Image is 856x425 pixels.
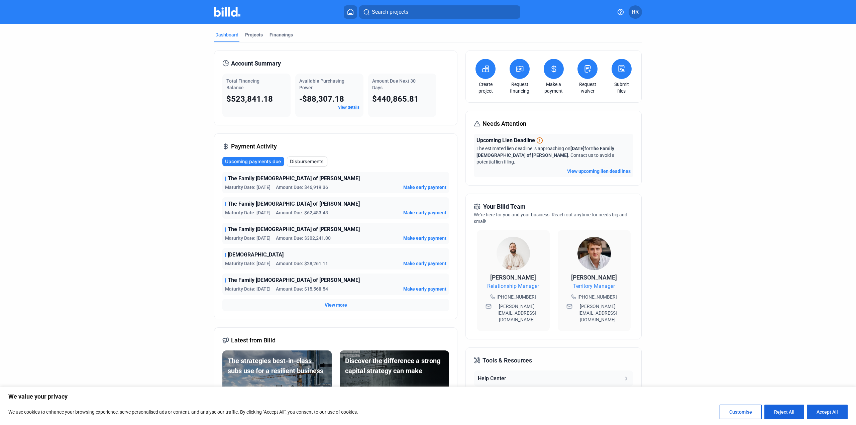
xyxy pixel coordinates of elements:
[299,78,344,90] span: Available Purchasing Power
[226,94,273,104] span: $523,841.18
[478,375,506,383] div: Help Center
[403,209,446,216] button: Make early payment
[577,237,611,270] img: Territory Manager
[571,274,617,281] span: [PERSON_NAME]
[290,158,324,165] span: Disbursements
[359,5,520,19] button: Search projects
[576,81,599,94] a: Request waiver
[231,59,281,68] span: Account Summary
[476,136,535,144] span: Upcoming Lien Deadline
[474,370,633,387] button: Help Center
[228,175,360,183] span: The Family [DEMOGRAPHIC_DATA] of [PERSON_NAME]
[345,356,444,376] div: Discover the difference a strong capital strategy can make
[483,119,526,128] span: Needs Attention
[610,81,633,94] a: Submit files
[403,286,446,292] button: Make early payment
[632,8,639,16] span: RR
[372,94,419,104] span: $440,865.81
[372,8,408,16] span: Search projects
[629,5,642,19] button: RR
[372,78,416,90] span: Amount Due Next 30 Days
[270,31,293,38] div: Financings
[474,212,627,224] span: We're here for you and your business. Reach out anytime for needs big and small!
[487,282,539,290] span: Relationship Manager
[403,235,446,241] button: Make early payment
[474,81,497,94] a: Create project
[577,294,617,300] span: [PHONE_NUMBER]
[245,31,263,38] div: Projects
[476,146,615,165] span: The estimated lien deadline is approaching on for . Contact us to avoid a potential lien filing.
[231,336,276,345] span: Latest from Billd
[570,146,584,151] span: [DATE]
[276,235,331,241] span: Amount Due: $302,241.00
[214,7,240,17] img: Billd Company Logo
[276,209,328,216] span: Amount Due: $62,483.48
[225,184,271,191] span: Maturity Date: [DATE]
[225,286,271,292] span: Maturity Date: [DATE]
[720,405,762,419] button: Customise
[567,168,631,175] button: View upcoming lien deadlines
[493,303,541,323] span: [PERSON_NAME][EMAIL_ADDRESS][DOMAIN_NAME]
[228,356,326,376] div: The strategies best-in-class subs use for a resilient business
[325,302,347,308] button: View more
[287,156,327,167] button: Disbursements
[222,157,284,166] button: Upcoming payments due
[276,184,328,191] span: Amount Due: $46,919.36
[508,81,531,94] a: Request financing
[403,184,446,191] button: Make early payment
[497,237,530,270] img: Relationship Manager
[490,274,536,281] span: [PERSON_NAME]
[542,81,565,94] a: Make a payment
[228,276,360,284] span: The Family [DEMOGRAPHIC_DATA] of [PERSON_NAME]
[276,286,328,292] span: Amount Due: $15,568.54
[573,282,615,290] span: Territory Manager
[483,356,532,365] span: Tools & Resources
[403,260,446,267] button: Make early payment
[226,78,259,90] span: Total Financing Balance
[8,393,848,401] p: We value your privacy
[228,200,360,208] span: The Family [DEMOGRAPHIC_DATA] of [PERSON_NAME]
[276,260,328,267] span: Amount Due: $28,261.11
[225,235,271,241] span: Maturity Date: [DATE]
[225,209,271,216] span: Maturity Date: [DATE]
[215,31,238,38] div: Dashboard
[807,405,848,419] button: Accept All
[764,405,804,419] button: Reject All
[228,225,360,233] span: The Family [DEMOGRAPHIC_DATA] of [PERSON_NAME]
[574,303,622,323] span: [PERSON_NAME][EMAIL_ADDRESS][DOMAIN_NAME]
[497,294,536,300] span: [PHONE_NUMBER]
[225,260,271,267] span: Maturity Date: [DATE]
[228,251,284,259] span: [DEMOGRAPHIC_DATA]
[299,94,344,104] span: -$88,307.18
[483,202,526,211] span: Your Billd Team
[225,158,281,165] span: Upcoming payments due
[231,142,277,151] span: Payment Activity
[338,105,359,110] a: View details
[8,408,358,416] p: We use cookies to enhance your browsing experience, serve personalised ads or content, and analys...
